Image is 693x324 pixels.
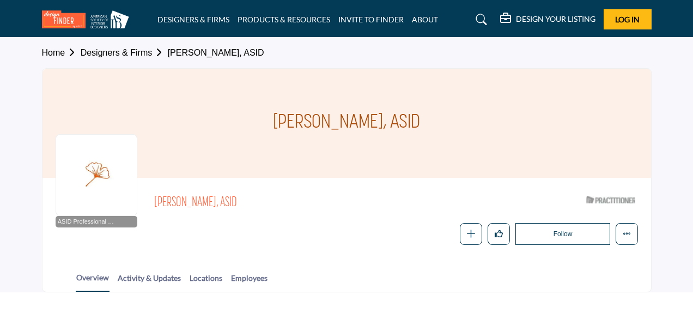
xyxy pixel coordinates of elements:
[604,9,652,29] button: Log In
[81,48,168,57] a: Designers & Firms
[488,223,510,245] button: Like
[168,48,264,57] a: [PERSON_NAME], ASID
[412,15,438,24] a: ABOUT
[273,69,420,178] h1: [PERSON_NAME], ASID
[58,217,118,226] span: ASID Professional Practitioner
[76,272,110,292] a: Overview
[515,223,610,245] button: Follow
[338,15,404,24] a: INVITE TO FINDER
[117,272,181,291] a: Activity & Updates
[500,13,595,26] div: DESIGN YOUR LISTING
[586,194,635,206] img: ASID Qualified Practitioners
[238,15,330,24] a: PRODUCTS & RESOURCES
[616,223,638,245] button: More details
[516,14,595,24] h5: DESIGN YOUR LISTING
[42,10,135,28] img: site Logo
[157,15,229,24] a: DESIGNERS & FIRMS
[465,11,494,28] a: Search
[615,15,640,24] span: Log In
[42,48,81,57] a: Home
[189,272,223,291] a: Locations
[230,272,268,291] a: Employees
[154,194,451,212] span: Michelle Jacobson, ASID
